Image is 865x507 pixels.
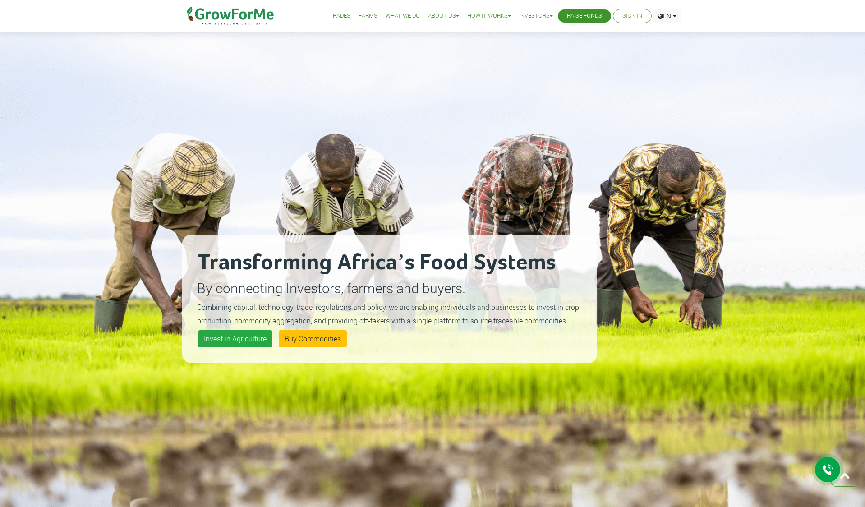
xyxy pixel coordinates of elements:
a: About Us [428,11,459,21]
a: What We Do [386,11,420,21]
a: Invest in Agriculture [198,330,272,347]
a: Raise Funds [567,11,602,21]
a: Sign In [622,11,642,21]
a: Investors [519,11,553,21]
p: By connecting Investors, farmers and buyers. [197,278,582,298]
a: Trades [329,11,350,21]
small: Combining capital, technology, trade, regulations and policy, we are enabling individuals and bus... [197,302,579,325]
a: How it Works [467,11,511,21]
a: Farms [359,11,377,21]
a: Buy Commodities [279,330,347,347]
a: EN [653,9,681,23]
h2: Transforming Africa’s Food Systems [197,249,582,277]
